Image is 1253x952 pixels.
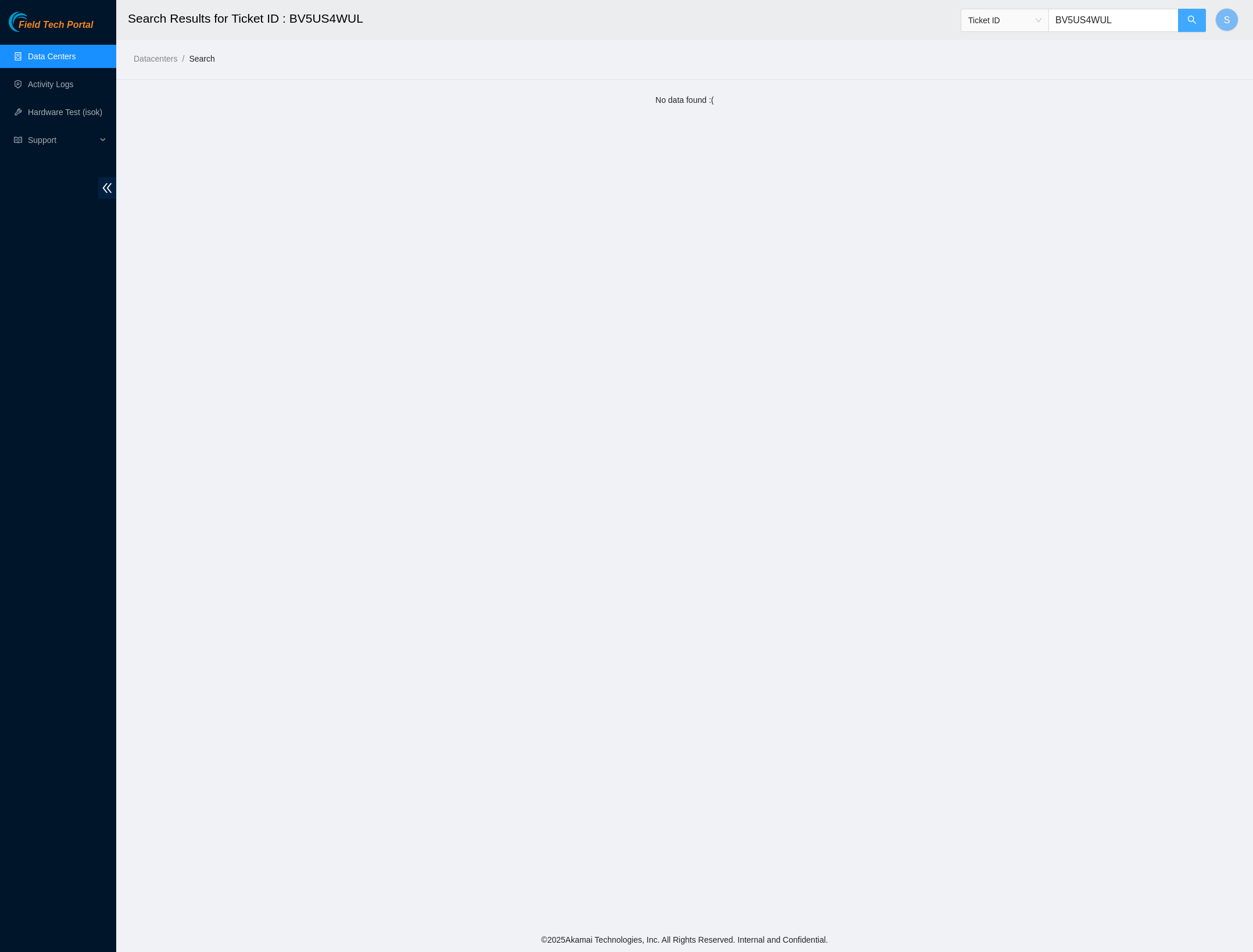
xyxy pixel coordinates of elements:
input: Enter text here... [1048,9,1179,32]
span: Support [28,128,96,152]
div: No data found :( [128,94,1241,106]
span: Ticket ID [968,12,1041,29]
span: search [1187,15,1197,26]
a: Activity Logs [28,80,74,89]
a: Datacenters [134,54,177,63]
span: double-left [98,177,116,199]
span: / [182,54,184,63]
span: read [14,136,22,144]
button: S [1215,8,1238,31]
span: S [1224,13,1230,27]
footer: © 2025 Akamai Technologies, Inc. All Rights Reserved. Internal and Confidential. [116,928,1253,952]
button: search [1178,9,1206,32]
a: Hardware Test (isok) [28,108,102,117]
a: Search [189,54,214,63]
a: Akamai TechnologiesField Tech Portal [9,21,93,36]
a: Data Centers [28,52,76,61]
span: Field Tech Portal [19,20,93,31]
img: Akamai Technologies [9,12,59,32]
